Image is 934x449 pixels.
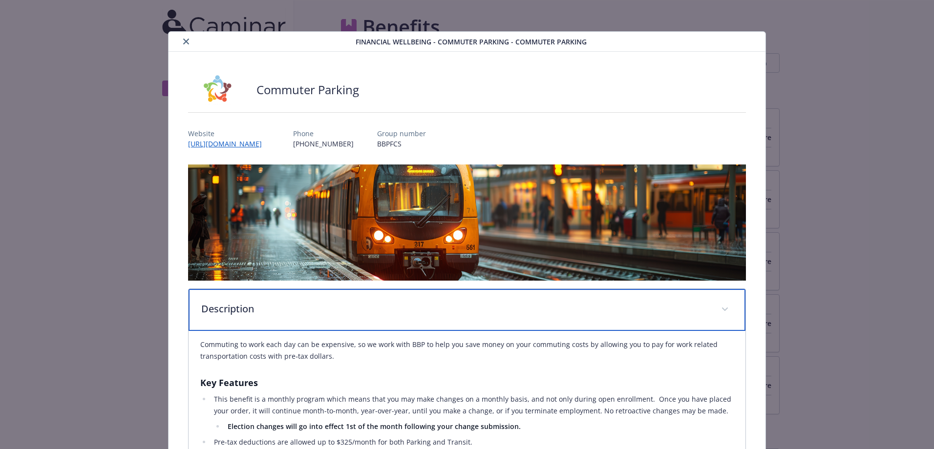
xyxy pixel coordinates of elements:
[200,377,258,388] strong: Key Features​
[211,436,734,448] li: Pre-tax deductions are allowed up to $325/month for both Parking and Transit. ​
[211,393,734,432] li: This benefit is a monthly program which means that you may make changes on a monthly basis, and n...
[188,128,270,139] p: Website
[293,139,354,149] p: [PHONE_NUMBER]
[201,302,709,316] p: Description
[293,128,354,139] p: Phone
[180,36,192,47] button: close
[256,82,359,98] h2: Commuter Parking
[200,339,734,362] p: Commuting to work each day can be expensive, so we work with BBP to help you save money on your c...
[189,289,745,331] div: Description
[188,164,746,281] img: banner
[188,75,247,104] img: Better Business Planning
[377,128,426,139] p: Group number
[228,422,521,431] strong: Election changes will go into effect 1st of the month following your change submission.
[377,139,426,149] p: BBPFCS
[356,37,587,47] span: Financial Wellbeing - Commuter Parking - Commuter Parking
[188,139,270,148] a: [URL][DOMAIN_NAME]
